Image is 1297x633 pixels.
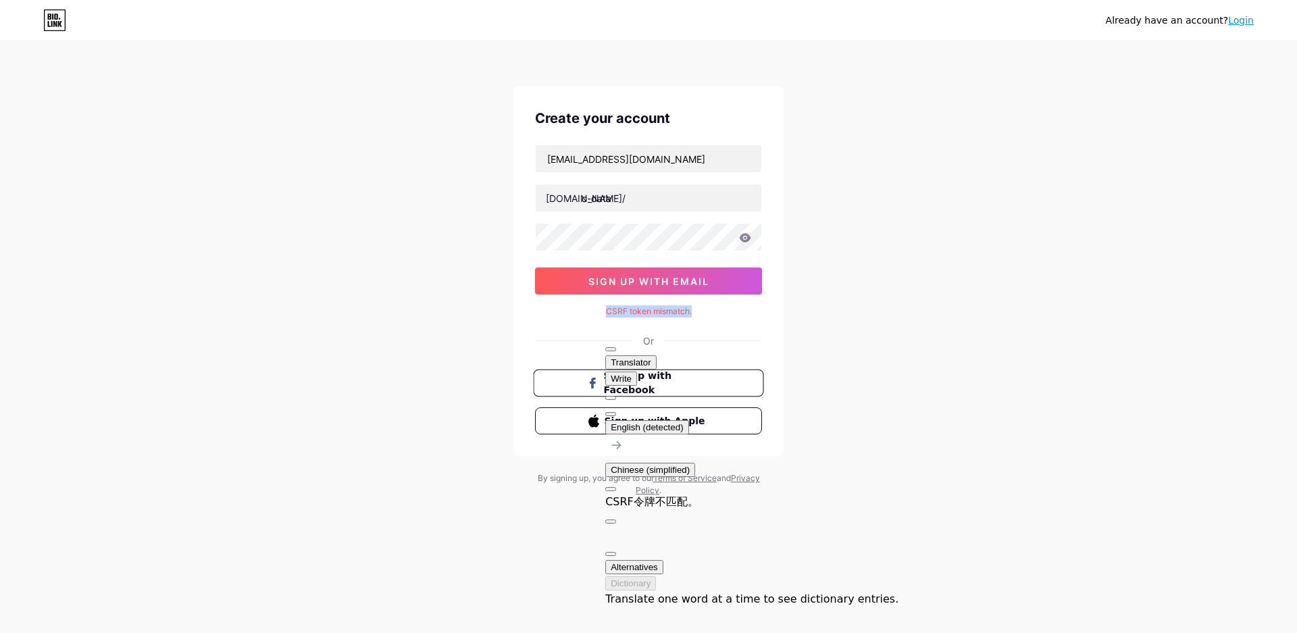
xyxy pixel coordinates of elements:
div: Create your account [535,108,762,128]
a: Login [1228,15,1254,26]
button: sign up with email [535,268,762,295]
input: username [536,184,761,211]
span: Sign up with Apple [605,414,709,428]
div: Already have an account? [1106,14,1254,28]
a: Sign up with Facebook [535,370,762,397]
button: Sign up with Facebook [533,370,763,397]
div: Or [643,334,654,348]
input: Email [536,145,761,172]
div: By signing up, you agree to our and . [534,472,763,497]
div: CSRF token mismatch. [535,305,762,318]
div: [DOMAIN_NAME]/ [546,191,626,205]
button: Sign up with Apple [535,407,762,434]
span: Sign up with Facebook [604,369,710,398]
span: sign up with email [588,276,709,287]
